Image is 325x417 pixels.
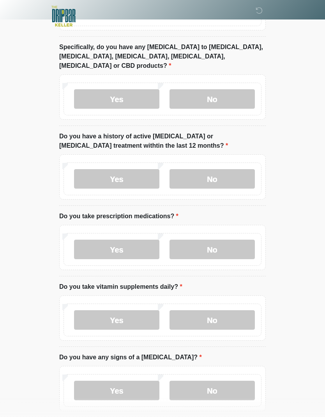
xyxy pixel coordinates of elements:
label: No [170,310,255,330]
label: No [170,381,255,400]
label: Do you take prescription medications? [59,212,178,221]
label: Do you have a history of active [MEDICAL_DATA] or [MEDICAL_DATA] treatment withtin the last 12 mo... [59,132,266,150]
label: Yes [74,240,159,259]
label: No [170,89,255,109]
label: Yes [74,381,159,400]
label: Do you take vitamin supplements daily? [59,282,182,292]
label: Yes [74,89,159,109]
label: No [170,240,255,259]
label: No [170,169,255,189]
label: Yes [74,169,159,189]
label: Do you have any signs of a [MEDICAL_DATA]? [59,353,202,362]
img: The DRIPBaR - Keller Logo [51,6,76,27]
label: Specifically, do you have any [MEDICAL_DATA] to [MEDICAL_DATA], [MEDICAL_DATA], [MEDICAL_DATA], [... [59,42,266,71]
label: Yes [74,310,159,330]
